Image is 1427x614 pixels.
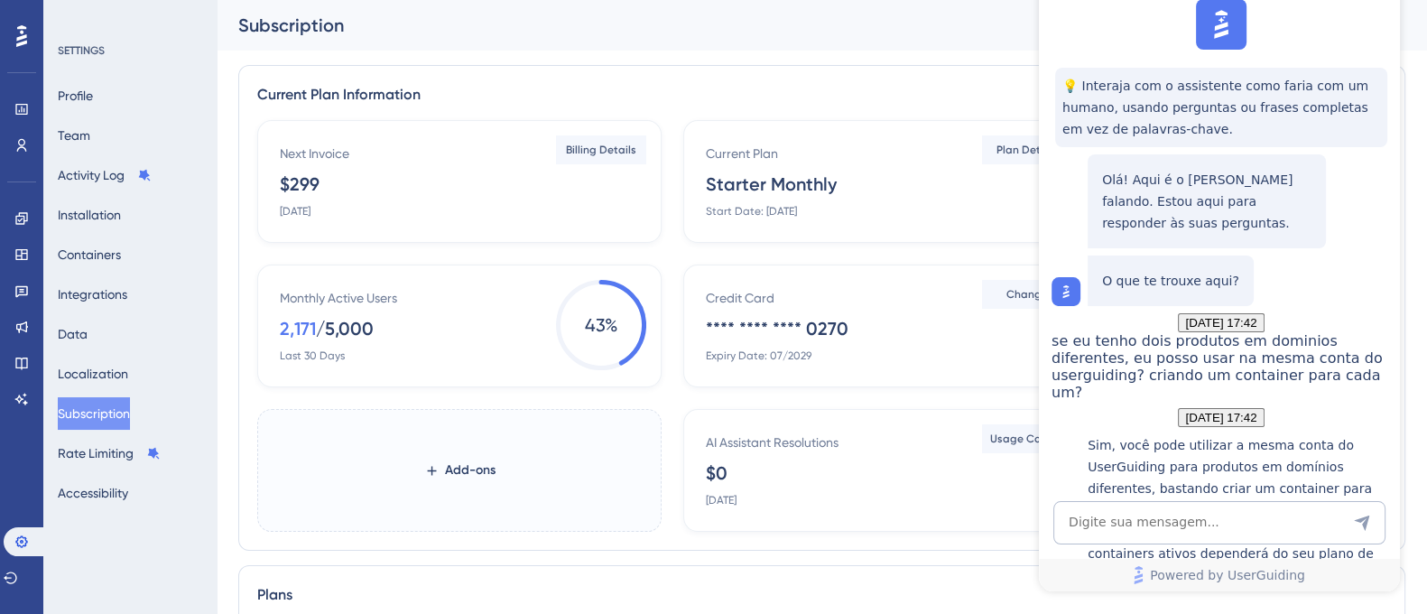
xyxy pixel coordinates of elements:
button: Installation [58,199,121,231]
div: Subscription [238,13,1360,38]
div: / 5,000 [316,316,374,341]
div: Monthly Active Users [280,287,397,309]
div: Expiry Date: 07/2029 [706,349,811,363]
span: 43 % [556,280,646,370]
button: Rate Limiting [58,437,161,470]
span: Change [1006,287,1048,302]
button: Add-ons [395,454,524,487]
button: Billing Details [556,135,646,164]
button: Plan Details [982,135,1072,164]
div: $299 [280,172,320,197]
div: Plans [257,584,1386,606]
div: [DATE] [706,493,737,507]
button: Accessibility [58,477,128,509]
div: Current Plan [706,143,778,164]
div: Starter Monthly [706,172,837,197]
span: Plan Details [996,143,1059,157]
button: Change [982,280,1072,309]
button: Team [58,119,90,152]
div: Send Message [314,551,332,569]
div: Next Invoice [280,143,349,164]
div: Start Date: [DATE] [706,204,797,219]
span: Usage Control [990,432,1064,446]
div: 2,171 [280,316,316,341]
button: Profile [58,79,93,112]
div: $0 [706,460,727,486]
div: [DATE] [280,204,310,219]
button: Integrations [58,278,127,311]
div: Last 30 Days [280,349,345,363]
span: Add-ons [445,460,496,481]
span: Billing Details [566,143,636,157]
button: Activity Log [58,159,152,191]
button: Subscription [58,397,130,430]
button: Containers [58,238,121,271]
div: SETTINGS [58,43,204,58]
div: AI Assistant Resolutions [706,432,839,453]
textarea: AI Assistant Text Input [14,538,347,581]
button: Localization [58,358,128,390]
button: Usage Control [982,424,1072,453]
div: Credit Card [706,287,774,309]
button: Data [58,318,88,350]
div: Current Plan Information [257,84,1386,106]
